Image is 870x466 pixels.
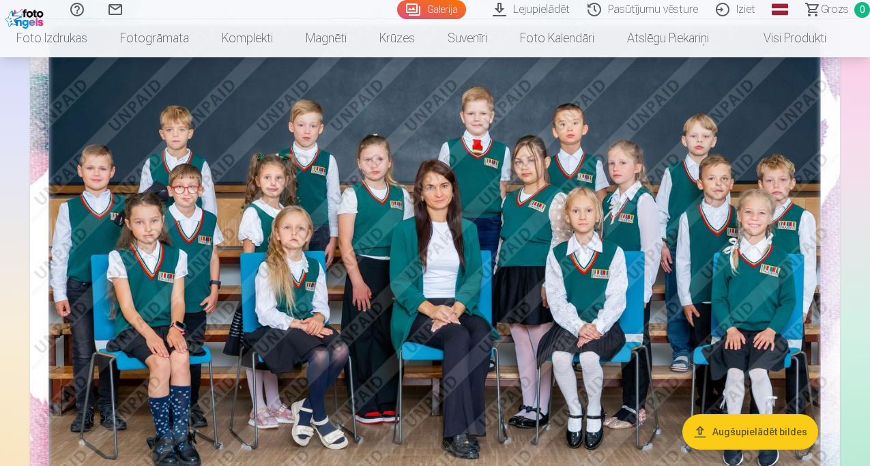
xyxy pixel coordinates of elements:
[104,19,205,57] a: Fotogrāmata
[821,1,849,18] span: Grozs
[725,19,843,57] a: Visi produkti
[611,19,725,57] a: Atslēgu piekariņi
[504,19,611,57] a: Foto kalendāri
[682,414,818,450] button: Augšupielādēt bildes
[289,19,363,57] a: Magnēti
[205,19,289,57] a: Komplekti
[5,5,47,29] img: /fa1
[431,19,504,57] a: Suvenīri
[363,19,431,57] a: Krūzes
[854,2,870,18] span: 0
